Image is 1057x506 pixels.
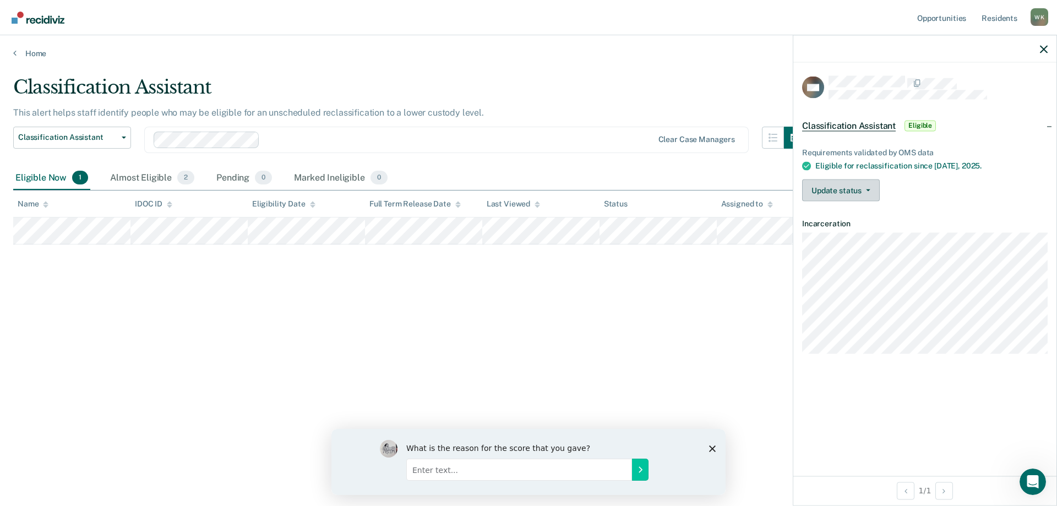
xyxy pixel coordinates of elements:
[13,76,806,107] div: Classification Assistant
[1031,8,1048,26] button: Profile dropdown button
[12,12,64,24] img: Recidiviz
[905,120,936,131] span: Eligible
[108,166,197,191] div: Almost Eligible
[935,482,953,499] button: Next Opportunity
[255,171,272,185] span: 0
[214,166,274,191] div: Pending
[897,482,914,499] button: Previous Opportunity
[252,199,315,209] div: Eligibility Date
[135,199,172,209] div: IDOC ID
[802,120,896,131] span: Classification Assistant
[793,476,1056,505] div: 1 / 1
[177,171,194,185] span: 2
[793,108,1056,143] div: Classification AssistantEligible
[18,199,48,209] div: Name
[13,48,1044,58] a: Home
[815,161,1048,171] div: Eligible for reclassification since [DATE],
[721,199,773,209] div: Assigned to
[604,199,628,209] div: Status
[487,199,540,209] div: Last Viewed
[1020,469,1046,495] iframe: Intercom live chat
[72,171,88,185] span: 1
[962,161,982,170] span: 2025.
[292,166,390,191] div: Marked Ineligible
[13,107,484,118] p: This alert helps staff identify people who may be eligible for an unscheduled reclassification to...
[13,166,90,191] div: Eligible Now
[331,429,726,495] iframe: Survey by Kim from Recidiviz
[18,133,117,142] span: Classification Assistant
[802,179,880,202] button: Update status
[369,199,461,209] div: Full Term Release Date
[1031,8,1048,26] div: W K
[371,171,388,185] span: 0
[802,148,1048,157] div: Requirements validated by OMS data
[658,135,735,144] div: Clear case managers
[802,219,1048,228] dt: Incarceration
